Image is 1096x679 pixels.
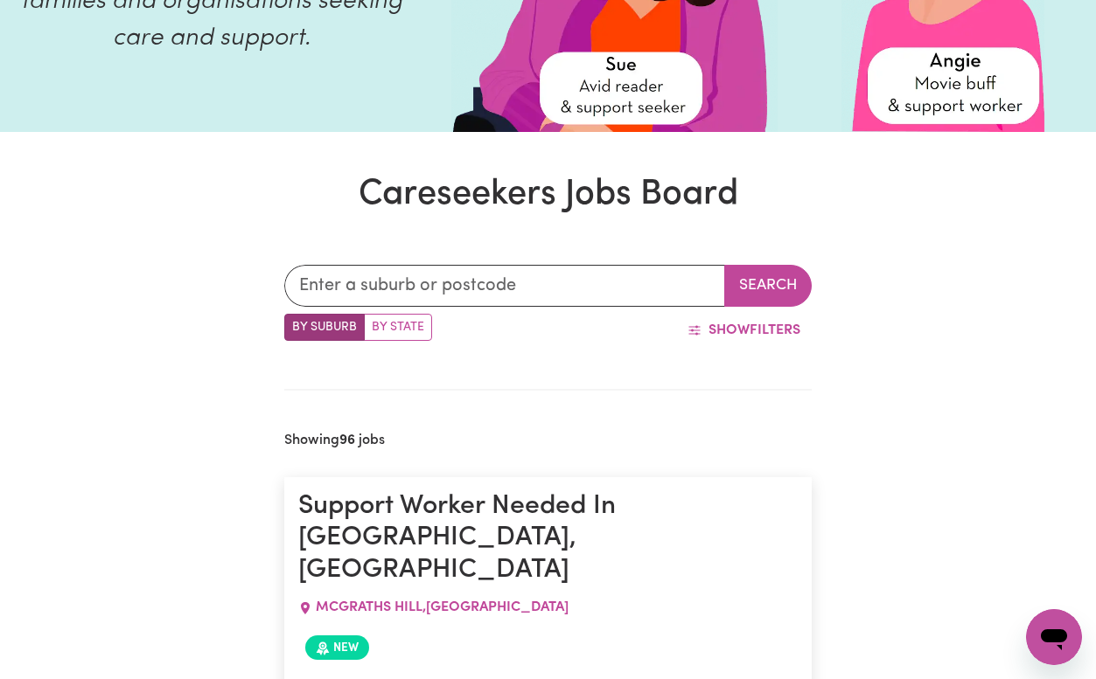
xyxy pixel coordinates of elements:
[305,635,369,660] span: Job posted within the last 30 days
[298,491,798,586] h1: Support Worker Needed In [GEOGRAPHIC_DATA], [GEOGRAPHIC_DATA]
[676,314,812,347] button: ShowFilters
[339,433,355,447] b: 96
[709,323,750,337] span: Show
[284,433,385,449] h2: Showing jobs
[284,265,725,307] input: Enter a suburb or postcode
[364,314,432,341] label: Search by state
[724,265,812,307] button: Search
[1026,609,1082,665] iframe: Button to launch messaging window
[316,600,569,614] span: MCGRATHS HILL , [GEOGRAPHIC_DATA]
[284,314,365,341] label: Search by suburb/post code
